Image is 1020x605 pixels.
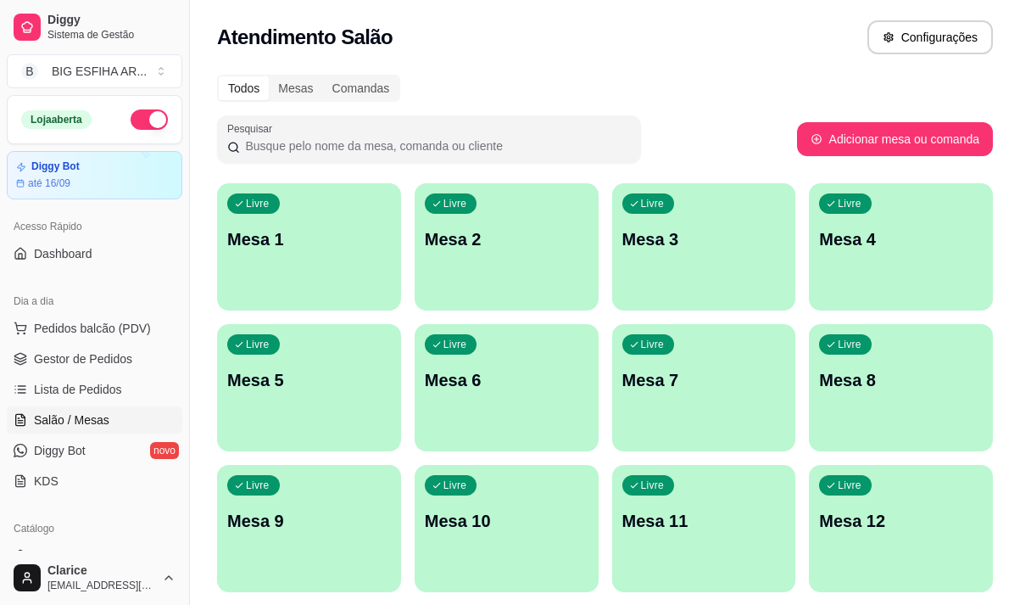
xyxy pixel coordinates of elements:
[34,320,151,337] span: Pedidos balcão (PDV)
[797,122,993,156] button: Adicionar mesa ou comanda
[246,197,270,210] p: Livre
[217,183,401,311] button: LivreMesa 1
[641,479,665,492] p: Livre
[443,338,467,351] p: Livre
[34,442,86,459] span: Diggy Bot
[7,437,182,464] a: Diggy Botnovo
[7,288,182,315] div: Dia a dia
[227,121,278,136] label: Pesquisar
[425,509,588,533] p: Mesa 10
[246,338,270,351] p: Livre
[7,406,182,434] a: Salão / Mesas
[809,465,993,592] button: LivreMesa 12
[7,376,182,403] a: Lista de Pedidos
[443,197,467,210] p: Livre
[809,324,993,451] button: LivreMesa 8
[269,76,322,100] div: Mesas
[47,28,176,42] span: Sistema de Gestão
[838,338,861,351] p: Livre
[34,245,92,262] span: Dashboard
[34,381,122,398] span: Lista de Pedidos
[838,197,861,210] p: Livre
[641,197,665,210] p: Livre
[7,7,182,48] a: DiggySistema de Gestão
[7,240,182,267] a: Dashboard
[227,227,391,251] p: Mesa 1
[819,368,983,392] p: Mesa 8
[47,13,176,28] span: Diggy
[34,350,132,367] span: Gestor de Pedidos
[34,473,59,490] span: KDS
[217,24,393,51] h2: Atendimento Salão
[819,509,983,533] p: Mesa 12
[7,515,182,542] div: Catálogo
[7,542,182,569] a: Produtos
[7,213,182,240] div: Acesso Rápido
[217,465,401,592] button: LivreMesa 9
[131,109,168,130] button: Alterar Status
[28,176,70,190] article: até 16/09
[52,63,147,80] div: BIG ESFIHA AR ...
[31,160,80,173] article: Diggy Bot
[7,557,182,598] button: Clarice[EMAIL_ADDRESS][DOMAIN_NAME]
[240,137,631,154] input: Pesquisar
[217,324,401,451] button: LivreMesa 5
[34,412,109,429] span: Salão / Mesas
[443,479,467,492] p: Livre
[622,227,786,251] p: Mesa 3
[227,368,391,392] p: Mesa 5
[867,20,993,54] button: Configurações
[612,324,796,451] button: LivreMesa 7
[641,338,665,351] p: Livre
[612,465,796,592] button: LivreMesa 11
[415,324,599,451] button: LivreMesa 6
[838,479,861,492] p: Livre
[34,547,81,564] span: Produtos
[7,151,182,199] a: Diggy Botaté 16/09
[425,227,588,251] p: Mesa 2
[47,579,155,592] span: [EMAIL_ADDRESS][DOMAIN_NAME]
[425,368,588,392] p: Mesa 6
[415,183,599,311] button: LivreMesa 2
[622,368,786,392] p: Mesa 7
[21,63,38,80] span: B
[415,465,599,592] button: LivreMesa 10
[7,54,182,88] button: Select a team
[819,227,983,251] p: Mesa 4
[622,509,786,533] p: Mesa 11
[7,468,182,495] a: KDS
[246,479,270,492] p: Livre
[21,110,92,129] div: Loja aberta
[47,563,155,579] span: Clarice
[809,183,993,311] button: LivreMesa 4
[612,183,796,311] button: LivreMesa 3
[7,315,182,342] button: Pedidos balcão (PDV)
[219,76,269,100] div: Todos
[7,345,182,373] a: Gestor de Pedidos
[323,76,399,100] div: Comandas
[227,509,391,533] p: Mesa 9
